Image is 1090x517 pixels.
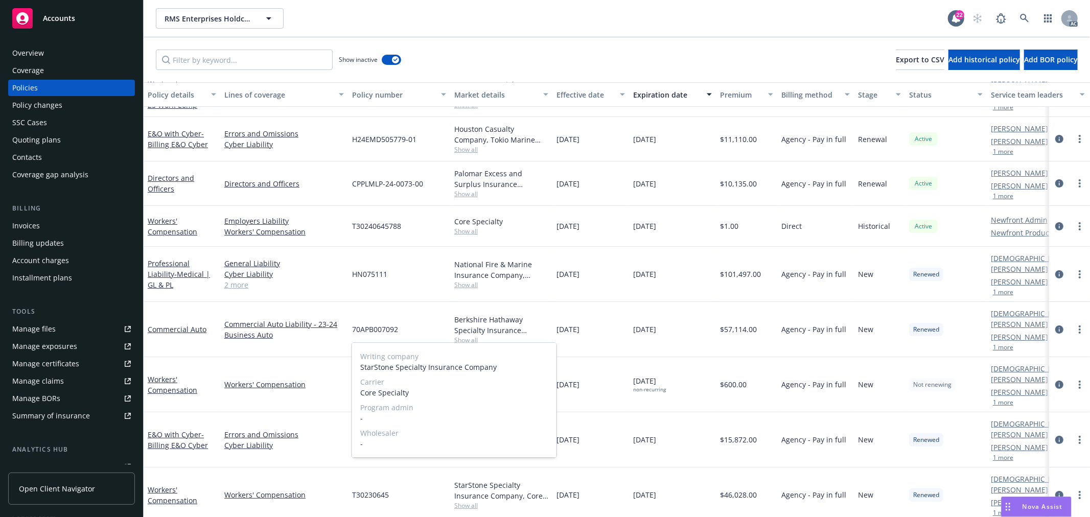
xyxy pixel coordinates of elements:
[360,377,548,387] span: Carrier
[8,444,135,455] div: Analytics hub
[1024,55,1078,64] span: Add BOR policy
[360,428,548,438] span: Wholesaler
[858,134,887,145] span: Renewal
[148,430,208,450] span: - Billing E&O Cyber
[781,489,846,500] span: Agency - Pay in full
[224,258,344,269] a: General Liability
[1038,8,1058,29] a: Switch app
[352,134,416,145] span: H24EMD505779-01
[781,379,846,390] span: Agency - Pay in full
[720,178,757,189] span: $10,135.00
[1074,489,1086,501] a: more
[556,489,579,500] span: [DATE]
[224,379,344,390] a: Workers' Compensation
[1074,379,1086,391] a: more
[913,134,934,144] span: Active
[858,434,873,445] span: New
[224,319,344,340] a: Commercial Auto Liability - 23-24 Business Auto
[633,89,701,100] div: Expiration date
[991,418,1071,440] a: [DEMOGRAPHIC_DATA][PERSON_NAME]
[454,216,548,227] div: Core Specialty
[220,82,348,107] button: Lines of coverage
[8,338,135,355] a: Manage exposures
[454,314,548,336] div: Berkshire Hathaway Specialty Insurance Company, Berkshire Hathaway Specialty, CRC Group
[1002,497,1014,516] div: Drag to move
[633,386,666,393] div: non-recurring
[948,50,1020,70] button: Add historical policy
[1074,323,1086,336] a: more
[224,89,333,100] div: Lines of coverage
[913,270,939,279] span: Renewed
[633,489,656,500] span: [DATE]
[913,179,934,188] span: Active
[993,149,1013,155] button: 1 more
[8,62,135,79] a: Coverage
[556,89,614,100] div: Effective date
[352,89,435,100] div: Policy number
[720,269,761,279] span: $101,497.00
[720,134,757,145] span: $11,110.00
[12,459,97,475] div: Loss summary generator
[556,178,579,189] span: [DATE]
[720,434,757,445] span: $15,872.00
[909,89,971,100] div: Status
[12,80,38,96] div: Policies
[896,55,944,64] span: Export to CSV
[12,45,44,61] div: Overview
[633,134,656,145] span: [DATE]
[360,413,548,424] span: -
[360,438,548,449] span: -
[716,82,777,107] button: Premium
[1024,50,1078,70] button: Add BOR policy
[720,379,747,390] span: $600.00
[360,351,548,362] span: Writing company
[854,82,905,107] button: Stage
[148,374,197,395] a: Workers' Compensation
[8,373,135,389] a: Manage claims
[993,455,1013,461] button: 1 more
[629,82,716,107] button: Expiration date
[1053,489,1065,501] a: circleInformation
[905,82,987,107] button: Status
[556,134,579,145] span: [DATE]
[8,218,135,234] a: Invoices
[352,221,401,231] span: T30240645788
[1053,434,1065,446] a: circleInformation
[8,114,135,131] a: SSC Cases
[991,227,1056,238] a: Newfront Producer
[148,216,197,237] a: Workers' Compensation
[12,132,61,148] div: Quoting plans
[1074,268,1086,280] a: more
[633,375,666,393] span: [DATE]
[224,269,344,279] a: Cyber Liability
[148,485,197,505] a: Workers' Compensation
[148,430,208,450] a: E&O with Cyber
[454,124,548,145] div: Houston Casualty Company, Tokio Marine HCC
[993,193,1013,199] button: 1 more
[858,379,873,390] span: New
[352,489,389,500] span: T30230645
[720,221,738,231] span: $1.00
[8,307,135,317] div: Tools
[913,325,939,334] span: Renewed
[552,82,629,107] button: Effective date
[720,89,762,100] div: Premium
[633,269,656,279] span: [DATE]
[991,497,1048,508] a: [PERSON_NAME]
[967,8,988,29] a: Start snowing
[144,82,220,107] button: Policy details
[556,434,579,445] span: [DATE]
[1053,268,1065,280] a: circleInformation
[991,387,1048,397] a: [PERSON_NAME]
[781,434,846,445] span: Agency - Pay in full
[148,269,210,290] span: - Medical | GL & PL
[454,259,548,280] div: National Fire & Marine Insurance Company, Berkshire Hathaway Specialty, Amwins
[454,227,548,236] span: Show all
[991,180,1048,191] a: [PERSON_NAME]
[991,332,1048,342] a: [PERSON_NAME]
[781,89,839,100] div: Billing method
[1053,133,1065,145] a: circleInformation
[156,8,284,29] button: RMS Enterprises Holdco, LLC
[8,167,135,183] a: Coverage gap analysis
[12,167,88,183] div: Coverage gap analysis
